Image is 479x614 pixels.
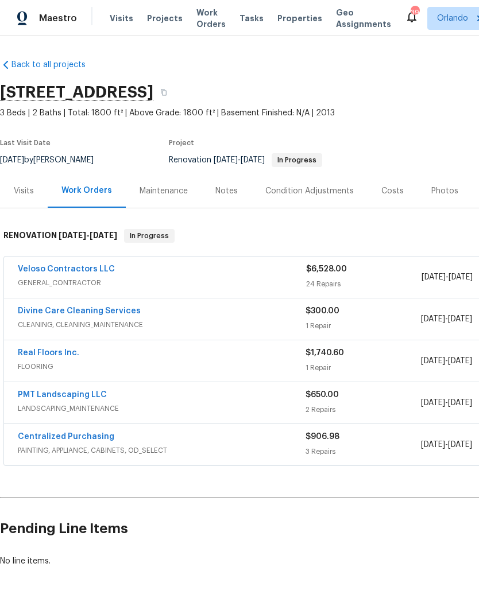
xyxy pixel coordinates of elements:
div: 3 Repairs [306,446,420,457]
span: [DATE] [90,231,117,239]
div: Photos [431,185,458,197]
span: - [421,355,472,367]
span: [DATE] [59,231,86,239]
span: $650.00 [306,391,339,399]
div: 1 Repair [306,320,420,332]
span: [DATE] [421,399,445,407]
div: Visits [14,185,34,197]
div: 1 Repair [306,362,420,374]
h6: RENOVATION [3,229,117,243]
a: Centralized Purchasing [18,433,114,441]
span: [DATE] [421,357,445,365]
span: Tasks [239,14,264,22]
div: 2 Repairs [306,404,420,415]
span: [DATE] [241,156,265,164]
span: [DATE] [448,441,472,449]
span: [DATE] [448,315,472,323]
span: $906.98 [306,433,339,441]
span: [DATE] [421,441,445,449]
span: [DATE] [448,357,472,365]
span: GENERAL_CONTRACTOR [18,277,306,289]
span: Maestro [39,13,77,24]
span: LANDSCAPING_MAINTENANCE [18,403,306,414]
span: CLEANING, CLEANING_MAINTENANCE [18,319,306,331]
div: Notes [215,185,238,197]
span: Orlando [437,13,468,24]
span: In Progress [273,157,321,164]
span: Work Orders [196,7,226,30]
span: - [421,439,472,450]
span: PAINTING, APPLIANCE, CABINETS, OD_SELECT [18,445,306,456]
span: [DATE] [421,315,445,323]
span: [DATE] [422,273,446,281]
span: Geo Assignments [336,7,391,30]
a: Real Floors Inc. [18,349,79,357]
span: Properties [277,13,322,24]
span: $6,528.00 [306,265,347,273]
span: - [59,231,117,239]
div: 24 Repairs [306,278,422,290]
span: Project [169,139,194,146]
span: $300.00 [306,307,339,315]
span: Projects [147,13,183,24]
span: [DATE] [214,156,238,164]
div: Condition Adjustments [265,185,354,197]
span: - [421,313,472,325]
span: FLOORING [18,361,306,372]
a: PMT Landscaping LLC [18,391,107,399]
div: Costs [381,185,404,197]
span: - [421,397,472,409]
span: $1,740.60 [306,349,344,357]
div: Maintenance [140,185,188,197]
span: Visits [110,13,133,24]
span: [DATE] [448,399,472,407]
a: Divine Care Cleaning Services [18,307,141,315]
button: Copy Address [153,82,174,103]
span: In Progress [125,230,173,242]
span: - [422,271,473,283]
a: Veloso Contractors LLC [18,265,115,273]
span: [DATE] [449,273,473,281]
div: Work Orders [61,185,112,196]
span: - [214,156,265,164]
div: 39 [411,7,419,18]
span: Renovation [169,156,322,164]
